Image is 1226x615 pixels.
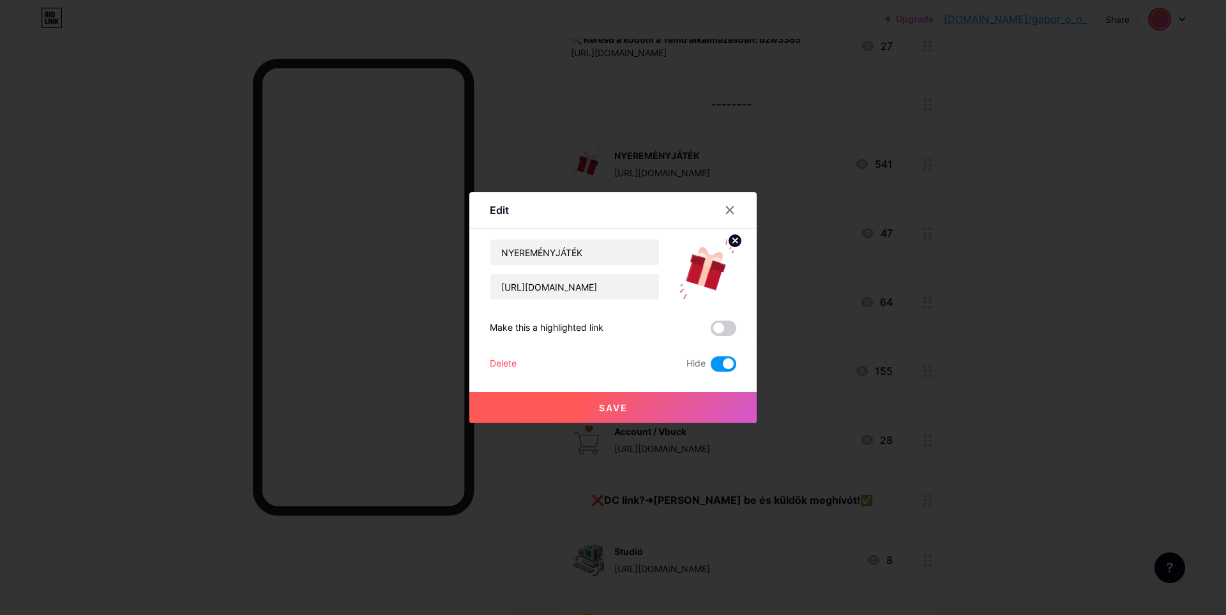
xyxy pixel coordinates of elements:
[686,356,706,372] span: Hide
[469,392,757,423] button: Save
[490,321,603,336] div: Make this a highlighted link
[490,274,659,300] input: URL
[490,202,509,218] div: Edit
[599,402,628,413] span: Save
[490,356,517,372] div: Delete
[490,239,659,265] input: Title
[675,239,736,300] img: link_thumbnail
